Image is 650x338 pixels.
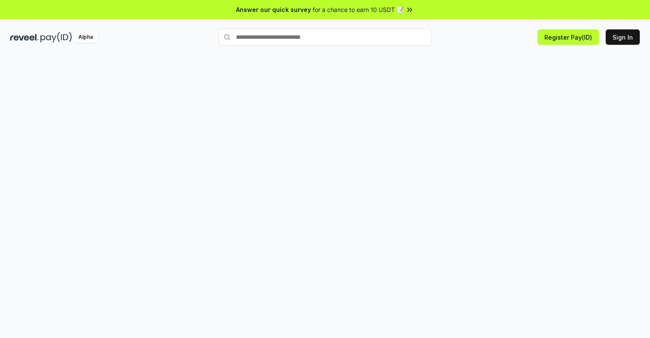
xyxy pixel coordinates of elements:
[313,5,404,14] span: for a chance to earn 10 USDT 📝
[538,29,599,45] button: Register Pay(ID)
[606,29,640,45] button: Sign In
[10,32,39,43] img: reveel_dark
[40,32,72,43] img: pay_id
[74,32,98,43] div: Alpha
[236,5,311,14] span: Answer our quick survey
